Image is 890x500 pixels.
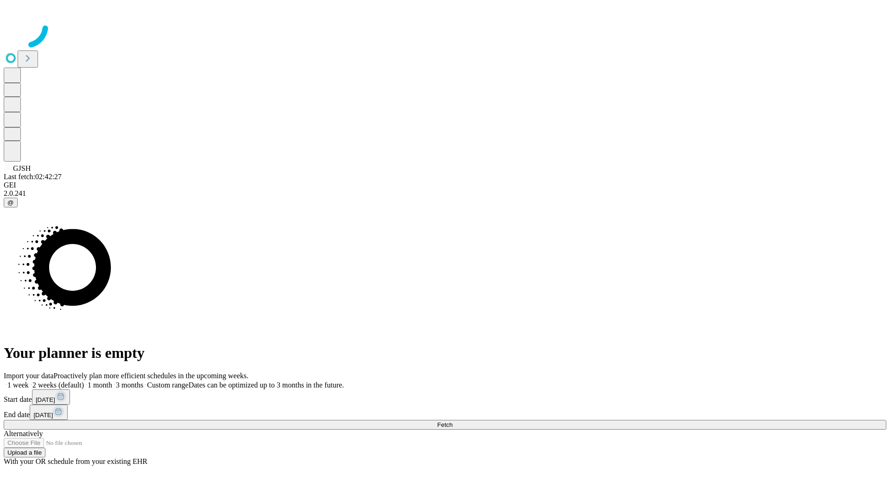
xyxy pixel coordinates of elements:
[7,199,14,206] span: @
[4,173,62,181] span: Last fetch: 02:42:27
[32,381,84,389] span: 2 weeks (default)
[88,381,112,389] span: 1 month
[4,389,886,405] div: Start date
[147,381,188,389] span: Custom range
[4,405,886,420] div: End date
[189,381,344,389] span: Dates can be optimized up to 3 months in the future.
[33,412,53,419] span: [DATE]
[4,189,886,198] div: 2.0.241
[30,405,68,420] button: [DATE]
[437,421,452,428] span: Fetch
[4,448,45,457] button: Upload a file
[4,420,886,430] button: Fetch
[116,381,143,389] span: 3 months
[4,198,18,207] button: @
[4,344,886,362] h1: Your planner is empty
[4,372,54,380] span: Import your data
[4,430,43,437] span: Alternatively
[13,164,31,172] span: GJSH
[4,457,147,465] span: With your OR schedule from your existing EHR
[32,389,70,405] button: [DATE]
[54,372,248,380] span: Proactively plan more efficient schedules in the upcoming weeks.
[36,396,55,403] span: [DATE]
[4,181,886,189] div: GEI
[7,381,29,389] span: 1 week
